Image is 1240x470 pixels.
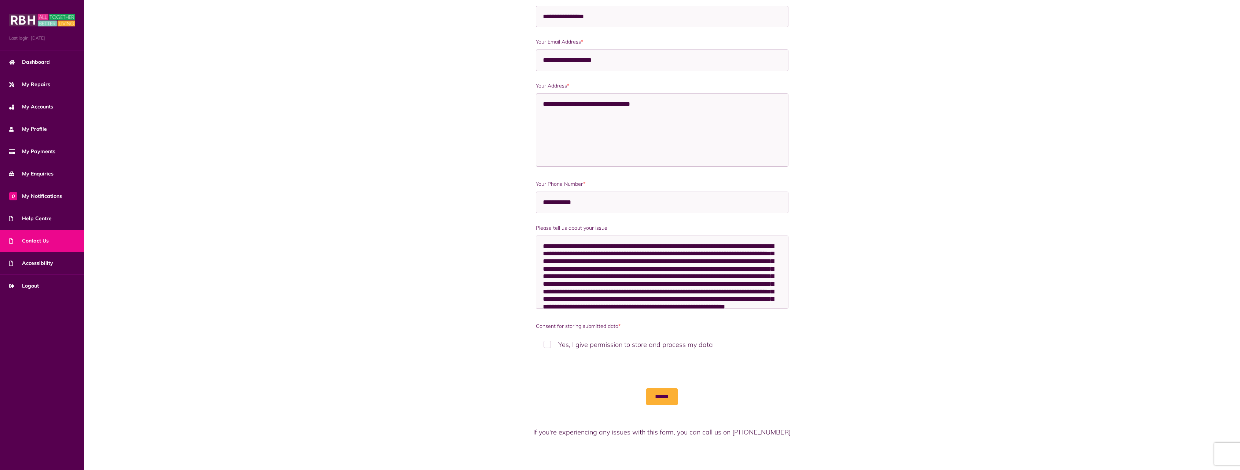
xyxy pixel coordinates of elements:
[536,334,788,355] label: Yes, I give permission to store and process my data
[9,237,49,245] span: Contact Us
[9,259,53,267] span: Accessibility
[9,148,55,155] span: My Payments
[536,180,788,188] label: Your Phone Number
[9,81,50,88] span: My Repairs
[9,35,75,41] span: Last login: [DATE]
[9,170,54,178] span: My Enquiries
[9,103,53,111] span: My Accounts
[536,82,788,90] label: Your Address
[536,224,788,232] label: Please tell us about your issue
[9,192,17,200] span: 0
[9,282,39,290] span: Logout
[9,13,75,27] img: MyRBH
[536,322,788,330] label: Consent for storing submitted data
[9,215,52,222] span: Help Centre
[473,427,851,437] p: If you're experiencing any issues with this form, you can call us on [PHONE_NUMBER]
[9,192,62,200] span: My Notifications
[9,58,50,66] span: Dashboard
[536,38,788,46] label: Your Email Address
[9,125,47,133] span: My Profile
